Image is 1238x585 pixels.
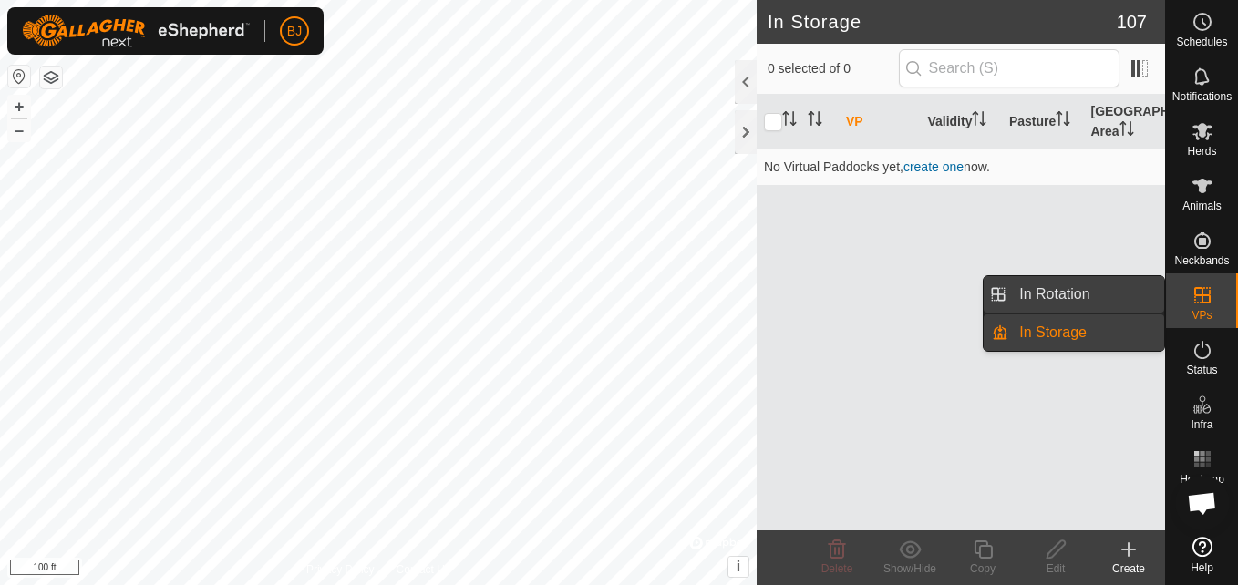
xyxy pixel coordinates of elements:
[1166,529,1238,580] a: Help
[1083,95,1165,149] th: [GEOGRAPHIC_DATA] Area
[768,11,1117,33] h2: In Storage
[903,159,964,174] a: create one
[728,557,748,577] button: i
[1019,560,1092,577] div: Edit
[808,114,822,128] p-sorticon: Activate to sort
[873,560,946,577] div: Show/Hide
[984,276,1164,313] li: In Rotation
[1191,419,1212,430] span: Infra
[899,49,1119,87] input: Search (S)
[1008,276,1164,313] a: In Rotation
[972,114,986,128] p-sorticon: Activate to sort
[22,15,250,47] img: Gallagher Logo
[397,561,450,578] a: Contact Us
[8,119,30,141] button: –
[1175,476,1230,530] div: Open chat
[1019,322,1087,344] span: In Storage
[821,562,853,575] span: Delete
[8,96,30,118] button: +
[1172,91,1232,102] span: Notifications
[1180,474,1224,485] span: Heatmap
[1182,200,1222,211] span: Animals
[1002,95,1084,149] th: Pasture
[737,559,740,574] span: i
[1174,255,1229,266] span: Neckbands
[1119,124,1134,139] p-sorticon: Activate to sort
[1056,114,1070,128] p-sorticon: Activate to sort
[946,560,1019,577] div: Copy
[1117,8,1147,36] span: 107
[287,22,302,41] span: BJ
[1186,364,1217,375] span: Status
[1019,283,1089,305] span: In Rotation
[8,66,30,87] button: Reset Map
[1176,36,1227,47] span: Schedules
[1192,310,1212,321] span: VPs
[984,314,1164,351] li: In Storage
[920,95,1002,149] th: Validity
[1187,146,1216,157] span: Herds
[782,114,797,128] p-sorticon: Activate to sort
[1008,314,1164,351] a: In Storage
[306,561,375,578] a: Privacy Policy
[1092,560,1165,577] div: Create
[1191,562,1213,573] span: Help
[839,95,921,149] th: VP
[757,149,1165,185] td: No Virtual Paddocks yet, now.
[768,59,899,78] span: 0 selected of 0
[40,67,62,88] button: Map Layers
